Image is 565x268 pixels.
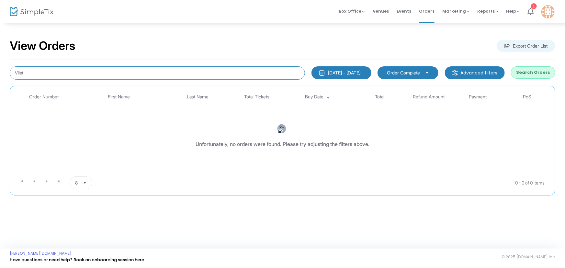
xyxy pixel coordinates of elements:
span: Help [506,8,520,14]
button: Select [423,69,432,76]
span: Reports [477,8,498,14]
span: 8 [75,180,78,186]
div: [DATE] - [DATE] [328,70,361,76]
span: Sortable [326,95,331,100]
img: filter [452,70,458,76]
span: Buy Date [305,94,324,100]
button: [DATE] - [DATE] [311,66,371,79]
span: PoS [523,94,531,100]
img: monthly [319,70,325,76]
span: Events [397,3,411,19]
span: Order Number [29,94,59,100]
div: Unfortunately, no orders were found. Please try adjusting the filters above. [196,140,369,148]
span: Orders [419,3,435,19]
span: Marketing [442,8,469,14]
span: Order Complete [387,70,420,76]
div: 1 [531,3,537,9]
h2: View Orders [10,39,75,53]
button: Search Orders [511,66,555,79]
a: Have questions or need help? Book an onboarding session here [10,257,144,263]
img: face-thinking.png [277,124,287,134]
th: Total Tickets [232,89,281,105]
div: Data table [13,89,552,174]
span: Venues [373,3,389,19]
span: First Name [108,94,130,100]
th: Refund Amount [404,89,453,105]
button: Select [80,177,89,189]
th: Total [355,89,404,105]
a: [PERSON_NAME][DOMAIN_NAME] [10,251,72,256]
span: Last Name [187,94,209,100]
span: Box Office [339,8,365,14]
span: © 2025 [DOMAIN_NAME] Inc. [502,254,555,260]
kendo-pager-info: 0 - 0 of 0 items [157,176,545,189]
m-button: Advanced filters [445,66,505,79]
span: Payment [469,94,487,100]
input: Search by name, email, phone, order number, ip address, or last 4 digits of card [10,66,305,80]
